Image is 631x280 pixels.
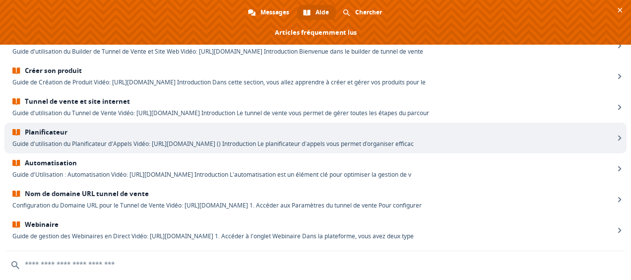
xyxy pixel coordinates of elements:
span: Messages [260,5,289,20]
span: Automatisation [12,159,614,167]
a: Nom de domaine URL tunnel de venteConfiguration du Domaine URL pour le Tunnel de Vente Vidéo: [UR... [4,184,627,215]
span: Fermer le chat [615,5,625,15]
span: Guide de Création de Produit Vidéo: [URL][DOMAIN_NAME] Introduction Dans cette section, vous alle... [12,78,614,86]
a: Tunnel de vente et site internetGuide d'utilisation du Tunnel de Vente Vidéo: [URL][DOMAIN_NAME] ... [4,92,627,123]
span: Tunnel de vente et site internet [12,97,614,106]
span: Guide de gestion des Webinaires en Direct Vidéo: [URL][DOMAIN_NAME] 1. Accéder à l'onglet Webinai... [12,232,614,240]
a: WebinaireGuide de gestion des Webinaires en Direct Vidéo: [URL][DOMAIN_NAME] 1. Accéder à l'ongle... [4,215,627,246]
span: Aide [315,5,329,20]
div: Aide [297,5,336,20]
span: Guide d'Utilisation : Automatisation Vidéo: [URL][DOMAIN_NAME] Introduction L'automatisation est ... [12,170,614,179]
span: Chercher [355,5,382,20]
span: Webinaire [12,220,614,229]
a: Créer son produitGuide de Création de Produit Vidéo: [URL][DOMAIN_NAME] Introduction Dans cette s... [4,61,627,92]
div: Chercher [337,5,389,20]
span: Configuration du Domaine URL pour le Tunnel de Vente Vidéo: [URL][DOMAIN_NAME] 1. Accéder aux Par... [12,201,614,210]
span: Nom de domaine URL tunnel de vente [12,190,614,198]
a: PlanificateurGuide d'utilisation du Planificateur d'Appels Vidéo: [URL][DOMAIN_NAME] () Introduct... [4,123,627,153]
span: Guide d'utilisation du Tunnel de Vente Vidéo: [URL][DOMAIN_NAME] Introduction Le tunnel de vente ... [12,109,614,117]
span: Planificateur [12,128,614,137]
a: Guide d'utilisation du Builder de Tunnel de Vente et Site Web Vidéo: [URL][DOMAIN_NAME] Introduct... [4,30,627,61]
span: Guide d'utilisation du Planificateur d'Appels Vidéo: [URL][DOMAIN_NAME] () Introduction Le planif... [12,140,614,148]
div: Messages [242,5,296,20]
span: Créer son produit [12,67,614,75]
span: Guide d'utilisation du Builder de Tunnel de Vente et Site Web Vidéo: [URL][DOMAIN_NAME] Introduct... [12,47,614,56]
a: AutomatisationGuide d'Utilisation : Automatisation Vidéo: [URL][DOMAIN_NAME] Introduction L'autom... [4,153,627,184]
